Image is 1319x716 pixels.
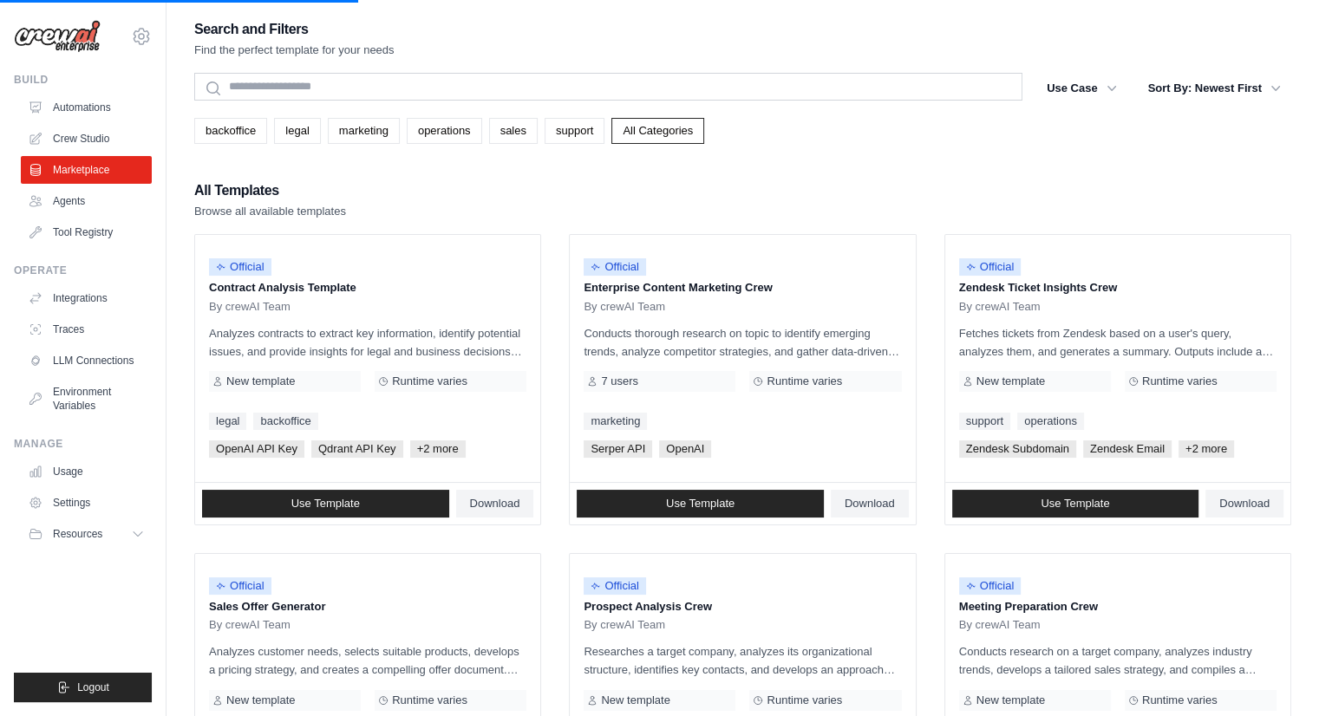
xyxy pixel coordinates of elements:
a: Marketplace [21,156,152,184]
span: Resources [53,527,102,541]
span: New template [976,374,1045,388]
span: +2 more [1179,440,1234,458]
a: marketing [328,118,400,144]
h2: All Templates [194,179,346,203]
a: Download [831,490,909,517]
span: Zendesk Subdomain [959,440,1076,458]
a: All Categories [611,118,704,144]
span: Logout [77,680,109,694]
span: OpenAI API Key [209,440,304,458]
span: 7 users [601,374,638,388]
span: Runtime varies [767,693,842,707]
a: Download [1205,490,1283,517]
span: Runtime varies [1142,374,1218,388]
span: OpenAI [659,440,711,458]
a: sales [489,118,538,144]
span: Zendesk Email [1083,440,1172,458]
span: Download [1219,497,1270,511]
a: Use Template [202,490,449,517]
span: New template [601,693,669,707]
a: Use Template [577,490,824,517]
button: Logout [14,673,152,702]
p: Prospect Analysis Crew [584,598,901,615]
a: operations [1017,413,1084,430]
span: By crewAI Team [584,300,665,314]
a: backoffice [194,118,267,144]
p: Fetches tickets from Zendesk based on a user's query, analyzes them, and generates a summary. Out... [959,324,1277,361]
p: Sales Offer Generator [209,598,526,615]
span: Use Template [666,497,735,511]
p: Researches a target company, analyzes its organizational structure, identifies key contacts, and ... [584,642,901,679]
span: Runtime varies [392,374,467,388]
p: Analyzes contracts to extract key information, identify potential issues, and provide insights fo... [209,324,526,361]
span: Use Template [291,497,360,511]
span: Qdrant API Key [311,440,403,458]
button: Use Case [1036,73,1127,104]
p: Enterprise Content Marketing Crew [584,279,901,296]
p: Conducts thorough research on topic to identify emerging trends, analyze competitor strategies, a... [584,324,901,361]
a: Use Template [952,490,1199,517]
a: Download [456,490,534,517]
button: Sort By: Newest First [1138,73,1291,104]
span: By crewAI Team [959,300,1041,314]
span: By crewAI Team [209,618,291,632]
img: Logo [14,20,101,53]
span: Official [584,258,646,276]
span: Official [959,258,1022,276]
a: Crew Studio [21,125,152,153]
a: Traces [21,316,152,343]
a: legal [209,413,246,430]
a: Integrations [21,284,152,312]
span: Use Template [1041,497,1109,511]
span: Official [209,258,271,276]
a: backoffice [253,413,317,430]
p: Find the perfect template for your needs [194,42,395,59]
span: New template [226,693,295,707]
span: Serper API [584,440,652,458]
a: Environment Variables [21,378,152,420]
a: Settings [21,489,152,517]
div: Build [14,73,152,87]
a: support [959,413,1010,430]
span: New template [976,693,1045,707]
p: Meeting Preparation Crew [959,598,1277,615]
a: marketing [584,413,647,430]
a: Tool Registry [21,218,152,246]
span: Runtime varies [392,693,467,707]
p: Zendesk Ticket Insights Crew [959,279,1277,296]
span: Official [209,577,271,595]
span: Runtime varies [1142,693,1218,707]
span: Download [845,497,895,511]
a: Usage [21,458,152,485]
span: Official [584,577,646,595]
div: Operate [14,264,152,277]
a: Agents [21,187,152,215]
span: By crewAI Team [584,618,665,632]
a: legal [274,118,320,144]
h2: Search and Filters [194,17,395,42]
p: Contract Analysis Template [209,279,526,296]
p: Conducts research on a target company, analyzes industry trends, develops a tailored sales strate... [959,642,1277,679]
a: support [545,118,604,144]
span: +2 more [410,440,466,458]
span: By crewAI Team [959,618,1041,632]
span: By crewAI Team [209,300,291,314]
a: operations [407,118,482,144]
span: Download [470,497,520,511]
a: LLM Connections [21,347,152,374]
span: Runtime varies [767,374,842,388]
span: Official [959,577,1022,595]
button: Resources [21,520,152,548]
p: Analyzes customer needs, selects suitable products, develops a pricing strategy, and creates a co... [209,642,526,679]
p: Browse all available templates [194,203,346,220]
div: Manage [14,437,152,451]
span: New template [226,374,295,388]
a: Automations [21,94,152,121]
